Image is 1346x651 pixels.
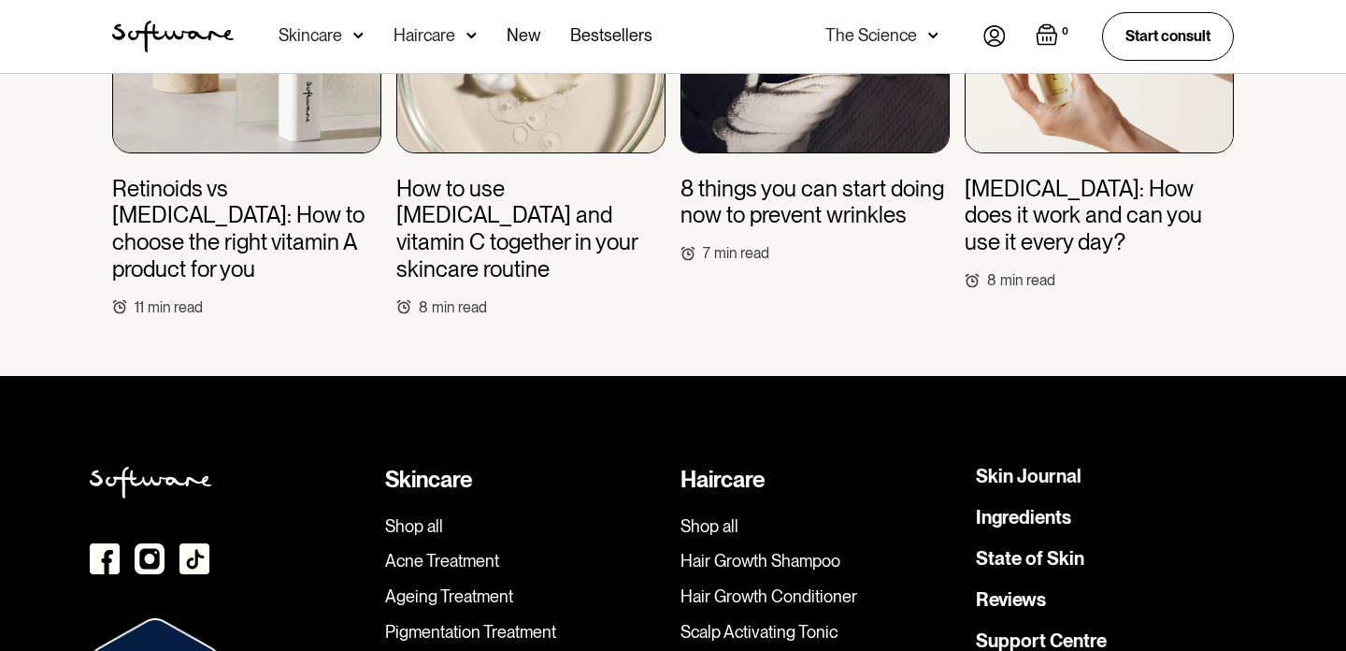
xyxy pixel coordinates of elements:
[1000,271,1055,289] div: min read
[976,631,1107,650] a: Support Centre
[135,298,144,316] div: 11
[385,551,666,571] a: Acne Treatment
[680,622,961,643] a: Scalp Activating Tonic
[396,176,666,283] h3: How to use [MEDICAL_DATA] and vitamin C together in your skincare routine
[703,244,710,262] div: 7
[680,586,961,607] a: Hair Growth Conditioner
[385,467,666,494] div: Skincare
[1102,12,1234,60] a: Start consult
[112,21,234,52] a: home
[90,543,120,574] img: Facebook icon
[394,26,455,45] div: Haircare
[680,551,961,571] a: Hair Growth Shampoo
[680,516,961,537] a: Shop all
[385,586,666,607] a: Ageing Treatment
[976,549,1084,568] a: State of Skin
[112,21,234,52] img: Software Logo
[1058,23,1072,40] div: 0
[714,244,769,262] div: min read
[385,622,666,643] a: Pigmentation Treatment
[965,176,1234,256] h3: [MEDICAL_DATA]: How does it work and can you use it every day?
[385,516,666,537] a: Shop all
[987,271,996,289] div: 8
[1036,23,1072,50] a: Open empty cart
[179,543,209,574] img: TikTok Icon
[680,467,961,494] div: Haircare
[976,467,1081,485] a: Skin Journal
[825,26,917,45] div: The Science
[976,590,1046,609] a: Reviews
[432,298,487,316] div: min read
[466,26,477,45] img: arrow down
[419,298,428,316] div: 8
[148,298,203,316] div: min read
[680,176,950,230] h3: 8 things you can start doing now to prevent wrinkles
[928,26,938,45] img: arrow down
[279,26,342,45] div: Skincare
[976,508,1071,527] a: Ingredients
[90,467,211,499] img: Softweare logo
[112,176,381,283] h3: Retinoids vs [MEDICAL_DATA]: How to choose the right vitamin A product for you
[353,26,364,45] img: arrow down
[135,543,165,574] img: instagram icon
